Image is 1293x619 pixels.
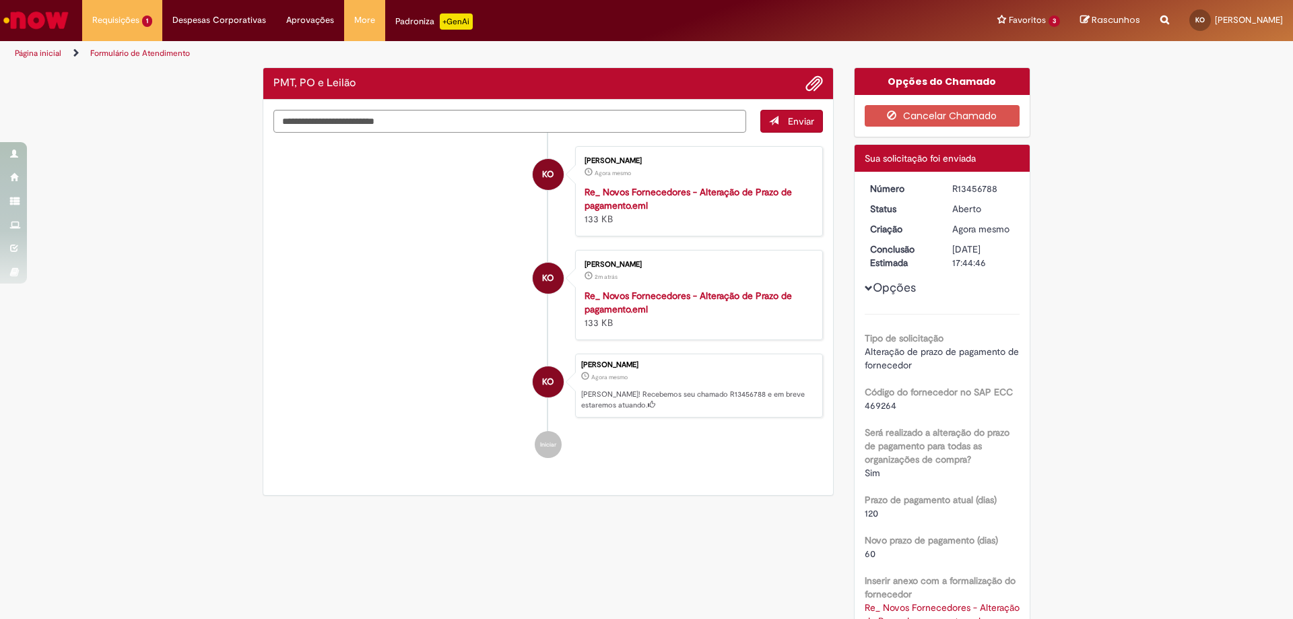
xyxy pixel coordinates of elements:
span: 60 [865,548,875,560]
span: Favoritos [1009,13,1046,27]
div: 28/08/2025 10:44:42 [952,222,1015,236]
time: 28/08/2025 10:44:42 [591,373,628,381]
span: 3 [1049,15,1060,27]
b: Novo prazo de pagamento (dias) [865,534,998,546]
h2: PMT, PO e Leilão Histórico de tíquete [273,77,356,90]
dt: Criação [860,222,943,236]
span: KO [542,158,554,191]
span: Requisições [92,13,139,27]
span: [PERSON_NAME] [1215,14,1283,26]
span: 1 [142,15,152,27]
ul: Histórico de tíquete [273,133,823,472]
div: [PERSON_NAME] [585,261,809,269]
time: 28/08/2025 10:42:22 [595,273,618,281]
span: Despesas Corporativas [172,13,266,27]
a: Re_ Novos Fornecedores - Alteração de Prazo de pagamento.eml [585,290,792,315]
b: Prazo de pagamento atual (dias) [865,494,997,506]
div: 133 KB [585,185,809,226]
a: Formulário de Atendimento [90,48,190,59]
div: [PERSON_NAME] [585,157,809,165]
span: Agora mesmo [591,373,628,381]
span: Rascunhos [1092,13,1140,26]
div: Opções do Chamado [855,68,1030,95]
span: Agora mesmo [952,223,1009,235]
b: Será realizado a alteração do prazo de pagamento para todas as organizações de compra? [865,426,1009,465]
span: Alteração de prazo de pagamento de fornecedor [865,346,1022,371]
a: Rascunhos [1080,14,1140,27]
a: Página inicial [15,48,61,59]
div: [DATE] 17:44:46 [952,242,1015,269]
img: ServiceNow [1,7,71,34]
textarea: Digite sua mensagem aqui... [273,110,746,133]
p: +GenAi [440,13,473,30]
span: KO [542,366,554,398]
span: Enviar [788,115,814,127]
time: 28/08/2025 10:44:36 [595,169,631,177]
span: Sua solicitação foi enviada [865,152,976,164]
b: Código do fornecedor no SAP ECC [865,386,1013,398]
li: Kennedy Pacheco Da Silva De Oliveira [273,354,823,418]
div: Kennedy Pacheco Da Silva De Oliveira [533,159,564,190]
dt: Conclusão Estimada [860,242,943,269]
ul: Trilhas de página [10,41,852,66]
span: KO [542,262,554,294]
span: Aprovações [286,13,334,27]
dt: Status [860,202,943,216]
div: Kennedy Pacheco Da Silva De Oliveira [533,366,564,397]
p: [PERSON_NAME]! Recebemos seu chamado R13456788 e em breve estaremos atuando. [581,389,816,410]
span: 2m atrás [595,273,618,281]
dt: Número [860,182,943,195]
a: Re_ Novos Fornecedores - Alteração de Prazo de pagamento.eml [585,186,792,211]
time: 28/08/2025 10:44:42 [952,223,1009,235]
span: KO [1195,15,1205,24]
span: 469264 [865,399,896,412]
button: Enviar [760,110,823,133]
span: 120 [865,507,878,519]
div: Aberto [952,202,1015,216]
button: Adicionar anexos [805,75,823,92]
div: Padroniza [395,13,473,30]
div: Kennedy Pacheco Da Silva De Oliveira [533,263,564,294]
span: Sim [865,467,880,479]
button: Cancelar Chamado [865,105,1020,127]
b: Tipo de solicitação [865,332,943,344]
div: [PERSON_NAME] [581,361,816,369]
span: Agora mesmo [595,169,631,177]
div: R13456788 [952,182,1015,195]
b: Inserir anexo com a formalização do fornecedor [865,575,1016,600]
span: More [354,13,375,27]
div: 133 KB [585,289,809,329]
